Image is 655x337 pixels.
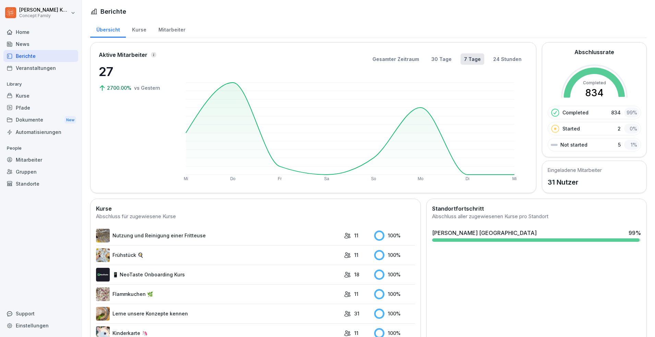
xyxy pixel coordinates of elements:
p: Concept Family [19,13,69,18]
text: Di [466,176,469,181]
img: n6mw6n4d96pxhuc2jbr164bu.png [96,248,110,262]
p: Started [562,125,580,132]
div: 100 % [374,250,415,260]
a: Gruppen [3,166,78,178]
a: Lerne unsere Konzepte kennen [96,307,341,321]
p: 11 [354,232,358,239]
p: 2 [618,125,621,132]
div: New [64,116,76,124]
a: Frühstück 🍳 [96,248,341,262]
a: Nutzung und Reinigung einer Fritteuse [96,229,341,242]
p: 11 [354,290,358,298]
a: Pfade [3,102,78,114]
a: [PERSON_NAME] [GEOGRAPHIC_DATA]99% [429,226,644,245]
a: Flammkuchen 🌿 [96,287,341,301]
p: 27 [99,62,167,81]
p: 31 Nutzer [548,177,602,187]
p: 11 [354,329,358,337]
p: Completed [562,109,588,116]
div: 100 % [374,270,415,280]
div: 0 % [624,124,639,134]
p: 5 [618,141,621,148]
a: Standorte [3,178,78,190]
div: Dokumente [3,114,78,126]
text: Mo [418,176,424,181]
p: Library [3,79,78,90]
p: 18 [354,271,359,278]
p: Not started [560,141,587,148]
a: Mitarbeiter [3,154,78,166]
img: jb643umo8xb48cipqni77y3i.png [96,287,110,301]
button: Gesamter Zeitraum [369,53,422,65]
p: 31 [354,310,359,317]
div: 100 % [374,289,415,299]
h2: Abschlussrate [574,48,614,56]
div: 99 % [624,108,639,117]
text: Do [230,176,236,181]
p: 834 [611,109,621,116]
div: Abschluss für zugewiesene Kurse [96,213,415,221]
div: 100 % [374,230,415,241]
h2: Standortfortschritt [432,204,641,213]
p: 2700.00% [107,84,133,91]
text: Fr [278,176,282,181]
a: Kurse [3,90,78,102]
h1: Berichte [100,7,126,16]
h5: Eingeladene Mitarbeiter [548,166,602,174]
button: 24 Stunden [490,53,525,65]
a: Übersicht [90,20,126,38]
p: 11 [354,251,358,259]
div: 1 % [624,140,639,150]
img: ssvnl9aim273pmzdbnjk7g2q.png [96,307,110,321]
p: vs Gestern [134,84,160,91]
text: So [371,176,376,181]
div: Abschluss aller zugewiesenen Kurse pro Standort [432,213,641,221]
text: Mi [184,176,188,181]
img: wogpw1ad3b6xttwx9rgsg3h8.png [96,268,110,282]
div: 100 % [374,309,415,319]
a: Automatisierungen [3,126,78,138]
p: [PERSON_NAME] Knittel [19,7,69,13]
a: Veranstaltungen [3,62,78,74]
h2: Kurse [96,204,415,213]
div: 99 % [629,229,641,237]
text: Sa [324,176,329,181]
a: Kurse [126,20,152,38]
img: b2msvuojt3s6egexuweix326.png [96,229,110,242]
a: Einstellungen [3,320,78,332]
p: Aktive Mitarbeiter [99,51,147,59]
a: Home [3,26,78,38]
button: 30 Tage [428,53,455,65]
p: People [3,143,78,154]
a: Berichte [3,50,78,62]
div: Support [3,308,78,320]
text: Mi [512,176,517,181]
button: 7 Tage [461,53,484,65]
a: Mitarbeiter [152,20,191,38]
a: News [3,38,78,50]
a: DokumenteNew [3,114,78,126]
a: 📱 NeoTaste Onboarding Kurs [96,268,341,282]
div: [PERSON_NAME] [GEOGRAPHIC_DATA] [432,229,537,237]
